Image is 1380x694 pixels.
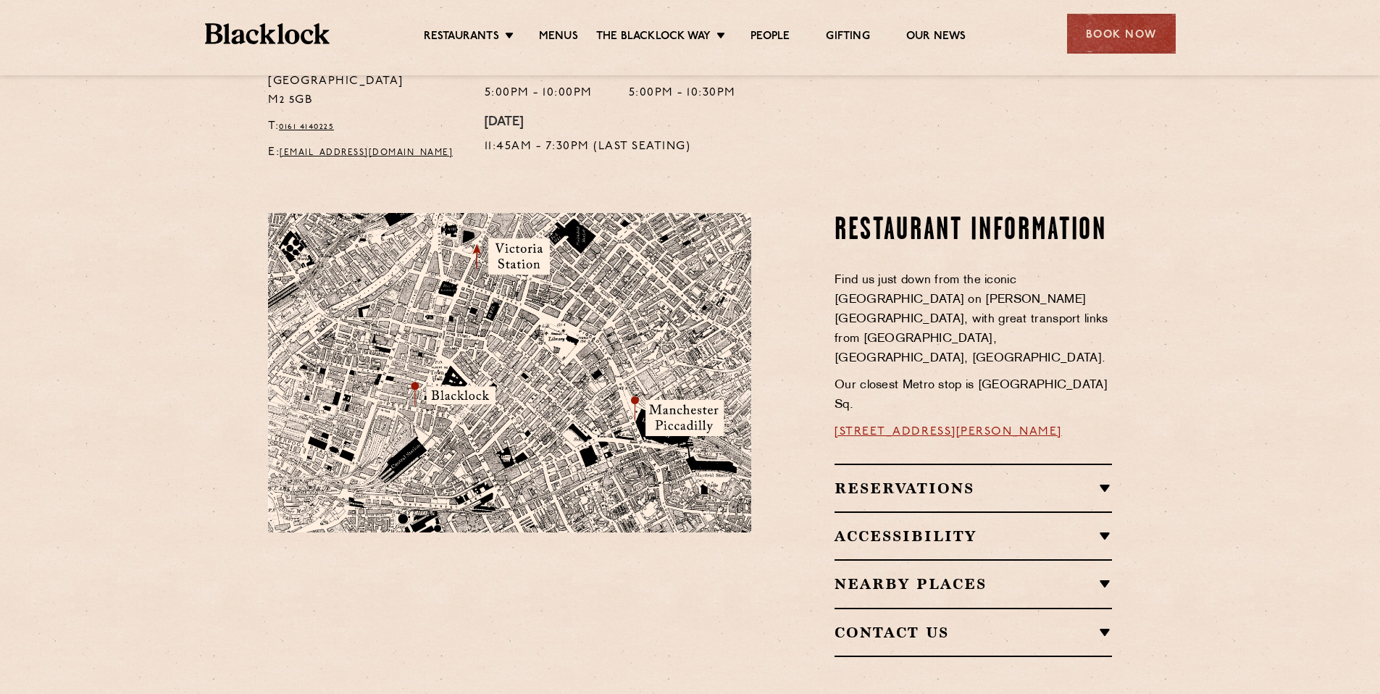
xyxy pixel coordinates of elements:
[835,426,1062,438] a: [STREET_ADDRESS][PERSON_NAME]
[279,122,334,131] a: 0161 4140225
[629,84,736,103] p: 5:00pm - 10:30pm
[835,527,1112,545] h2: Accessibility
[1067,14,1176,54] div: Book Now
[826,30,869,46] a: Gifting
[835,213,1112,249] h2: Restaurant Information
[835,380,1108,411] span: Our closest Metro stop is [GEOGRAPHIC_DATA] Sq.
[424,30,499,46] a: Restaurants
[485,138,691,156] p: 11:45am - 7:30pm (Last Seating)
[595,522,798,657] img: svg%3E
[268,143,463,162] p: E:
[205,23,330,44] img: BL_Textured_Logo-footer-cropped.svg
[268,117,463,136] p: T:
[835,575,1112,593] h2: Nearby Places
[280,149,453,157] a: [EMAIL_ADDRESS][DOMAIN_NAME]
[750,30,790,46] a: People
[835,624,1112,641] h2: Contact Us
[485,115,691,131] h4: [DATE]
[539,30,578,46] a: Menus
[906,30,966,46] a: Our News
[835,480,1112,497] h2: Reservations
[835,275,1108,364] span: Find us just down from the iconic [GEOGRAPHIC_DATA] on [PERSON_NAME][GEOGRAPHIC_DATA], with great...
[596,30,711,46] a: The Blacklock Way
[485,84,593,103] p: 5:00pm - 10:00pm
